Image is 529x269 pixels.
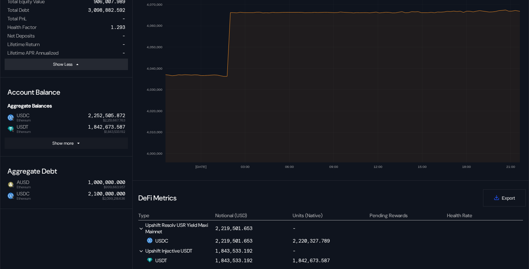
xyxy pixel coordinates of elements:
text: 03:00 [241,165,250,169]
div: - [122,15,125,22]
img: Tether.png [7,126,14,132]
div: Net Deposits [7,33,35,39]
text: 4,070,000 [147,3,163,6]
div: Aggregate Balances [5,100,128,112]
div: 2,219,501.653 [215,225,252,231]
div: - [122,41,125,48]
text: 4,010,000 [147,130,163,134]
span: Ethereum [17,197,31,200]
button: Show Less [5,59,128,70]
text: 4,060,000 [147,24,163,28]
img: Tether.png [147,257,153,263]
div: Notional (USD) [215,212,247,219]
div: - [122,33,125,39]
span: $999,663.957 [104,185,125,189]
text: 09:00 [329,165,338,169]
img: svg+xml,%3c [11,195,15,199]
img: svg+xml,%3c [11,184,15,188]
div: 1,842,673.587 [88,124,125,130]
span: USDC [14,113,31,122]
div: - [293,222,369,235]
div: Pending Rewards [370,212,408,219]
text: 4,040,000 [147,66,163,70]
div: Lifetime Return [7,41,40,48]
div: USDT [147,257,167,264]
button: Show more [5,138,128,149]
div: 3,098,882.592 [88,7,125,13]
text: 4,000,000 [147,151,163,155]
span: USDT [14,124,31,133]
text: 06:00 [285,165,294,169]
div: - [293,247,369,254]
button: Export [483,189,526,206]
div: - [122,50,125,56]
span: USDC [14,191,31,200]
img: svg+xml,%3c [11,129,15,132]
text: 12:00 [374,165,382,169]
span: AUSD [14,179,31,189]
div: Show Less [53,61,72,67]
span: Ethereum [17,119,31,122]
text: 21:00 [506,165,515,169]
span: Ethereum [17,130,31,134]
span: Ethereum [17,185,31,189]
div: 1,843,533.192 [215,248,252,254]
img: Circle_Agora_White_on_Olive_1080px.png [7,181,14,188]
div: 1,000,000.000 [88,179,125,185]
text: 15:00 [418,165,427,169]
text: 4,030,000 [147,88,163,91]
div: USDC [147,238,168,244]
div: Show more [52,140,73,146]
text: 4,020,000 [147,109,163,113]
div: Aggregate Debt [5,164,128,179]
div: Upshift Resolv USR Yield Maxi Mainnet [138,222,214,235]
div: Total PnL [7,15,27,22]
div: Health Rate [447,212,472,219]
div: Lifetime APR Annualized [7,50,58,56]
div: 1,843,533.192 [215,257,252,264]
span: $2,099,218.636 [102,197,125,200]
img: usdc.png [7,193,14,199]
div: Total Debt [7,7,29,13]
span: Export [502,195,515,201]
div: 2,220,327.789 [293,238,330,244]
div: 1.293 [111,24,125,30]
div: Upshift Injective USDT [138,247,214,254]
span: $1,843,533.192 [104,130,125,134]
div: 2,252,505.872 [88,113,125,119]
img: usdc.png [7,114,14,121]
div: Health Factor [7,24,37,30]
span: $2,251,667.763 [103,119,125,122]
img: usdc.png [147,238,153,243]
img: svg+xml,%3c [11,117,15,121]
text: 4,050,000 [147,45,163,49]
text: 18:00 [462,165,471,169]
div: Units (Native) [293,212,323,219]
text: [DATE] [195,165,206,169]
div: 1,842,673.587 [293,257,330,264]
div: DeFi Metrics [138,193,176,203]
div: Account Balance [5,85,128,100]
div: Type [138,212,149,219]
div: 2,100,000.000 [88,191,125,197]
div: 2,219,501.653 [215,238,252,244]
